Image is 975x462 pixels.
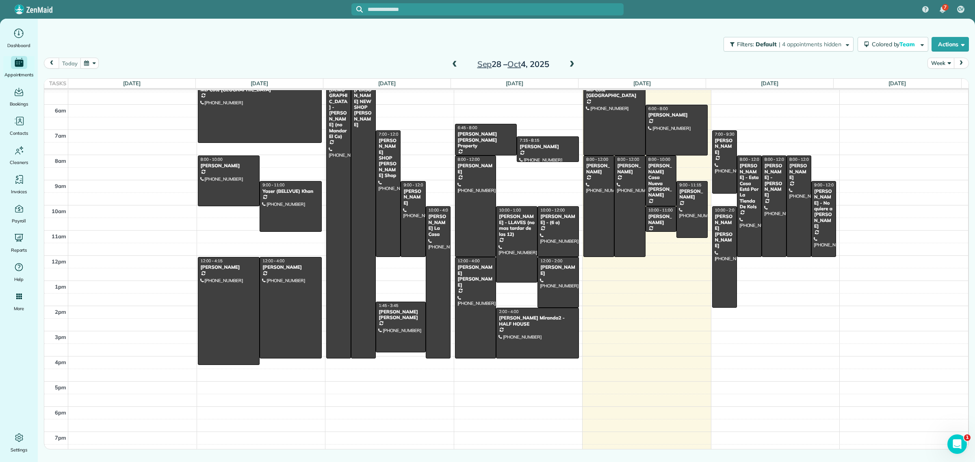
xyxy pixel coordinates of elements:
span: 10:00 - 1:00 [499,207,521,213]
div: [PERSON_NAME] [789,163,809,180]
span: | 4 appointments hidden [779,41,841,48]
span: 8:00 - 10:00 [201,157,223,162]
span: 8:00 - 12:00 [458,157,480,162]
span: Bookings [10,100,28,108]
span: CV [958,6,964,13]
span: 1pm [55,283,66,290]
div: [PERSON_NAME] La Casa [428,214,448,237]
span: 7:00 - 12:00 [379,132,401,137]
span: Sep [477,59,492,69]
div: [PERSON_NAME] NEW SHOP [PERSON_NAME] [353,87,373,128]
span: 8:00 - 12:00 [740,157,762,162]
div: [PERSON_NAME] [648,214,674,225]
th: Tasks [44,79,68,89]
span: Appointments [4,71,34,79]
div: [PERSON_NAME] [200,163,258,168]
div: [PERSON_NAME] [715,138,734,155]
div: [PERSON_NAME] - LLAVES (no mas tardar de las 12) [498,214,535,237]
div: [PERSON_NAME] SHOP [PERSON_NAME] Shop [378,138,398,179]
span: 10:00 - 2:00 [715,207,737,213]
span: 8:00 - 12:00 [586,157,608,162]
span: Team [899,41,916,48]
a: [DATE] [251,80,268,86]
span: 6am [55,107,66,114]
span: 10:00 - 11:00 [648,207,673,213]
iframe: Intercom live chat [947,434,967,454]
div: [PERSON_NAME] - (6 o) [540,214,576,225]
a: [DATE] [123,80,141,86]
div: MD Cote [GEOGRAPHIC_DATA] [200,87,320,93]
div: [PERSON_NAME] [PERSON_NAME] [378,309,423,321]
span: 12:00 - 4:15 [201,258,223,263]
span: 8:00 - 10:00 [648,157,670,162]
button: Actions [932,37,969,52]
span: 9:00 - 12:00 [403,182,425,188]
a: Dashboard [3,27,35,50]
span: 10:00 - 12:00 [540,207,565,213]
span: 3pm [55,334,66,340]
span: 12pm [52,258,66,265]
div: [PERSON_NAME] Casa Nueva [PERSON_NAME] [648,163,674,198]
div: [PERSON_NAME] [519,144,576,149]
button: next [953,58,969,69]
a: [DATE] [506,80,523,86]
div: MD Cote [GEOGRAPHIC_DATA] [586,87,643,99]
span: 10am [52,208,66,214]
span: 7pm [55,434,66,441]
button: Colored byTeam [858,37,928,52]
span: 5pm [55,384,66,391]
div: [PERSON_NAME] [540,264,576,276]
a: Help [3,261,35,283]
a: Invoices [3,173,35,196]
div: [DEMOGRAPHIC_DATA] - [PERSON_NAME] (no Mandar El Ca) [329,87,349,139]
span: 12:00 - 2:00 [540,258,562,263]
span: Help [14,275,24,283]
div: 7 unread notifications [934,1,951,19]
a: Cleaners [3,144,35,166]
span: 9:00 - 11:15 [679,182,701,188]
h2: 28 – 4, 2025 [462,60,564,69]
svg: Focus search [356,6,363,13]
span: 8:00 - 12:00 [765,157,786,162]
span: 7 [944,4,947,11]
a: [DATE] [888,80,906,86]
div: [PERSON_NAME] [PERSON_NAME] Property [457,131,515,149]
div: [PERSON_NAME] - No quiere a [PERSON_NAME] [814,188,834,229]
a: [DATE] [378,80,396,86]
div: [PERSON_NAME] - [PERSON_NAME] [764,163,784,198]
button: Week [927,58,954,69]
span: 1 [964,434,971,441]
div: [PERSON_NAME] [403,188,423,206]
span: 8:00 - 12:00 [617,157,639,162]
div: [PERSON_NAME] - Esta Casa Está Por La Tienda De Kols [739,163,759,209]
a: Filters: Default | 4 appointments hidden [719,37,853,52]
button: prev [44,58,59,69]
span: More [14,304,24,313]
a: [DATE] [761,80,778,86]
div: [PERSON_NAME] [PERSON_NAME] [457,264,494,288]
span: 9:00 - 11:00 [262,182,284,188]
span: 6pm [55,409,66,416]
a: Contacts [3,114,35,137]
span: 8am [55,158,66,164]
div: [PERSON_NAME] [617,163,643,175]
a: Reports [3,231,35,254]
button: Filters: Default | 4 appointments hidden [724,37,853,52]
div: [PERSON_NAME] [PERSON_NAME] [715,214,734,248]
span: Invoices [11,188,27,196]
span: Filters: [737,41,754,48]
span: 8:00 - 12:00 [789,157,811,162]
span: Settings [11,446,28,454]
div: [PERSON_NAME] [200,264,258,270]
span: Reports [11,246,27,254]
span: Oct [507,59,521,69]
span: Default [756,41,777,48]
a: Bookings [3,85,35,108]
span: 12:00 - 4:00 [458,258,480,263]
div: [PERSON_NAME] [457,163,494,175]
span: 6:45 - 8:00 [458,125,477,130]
span: Contacts [10,129,28,137]
span: 2pm [55,309,66,315]
div: [PERSON_NAME] [262,264,319,270]
a: Payroll [3,202,35,225]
